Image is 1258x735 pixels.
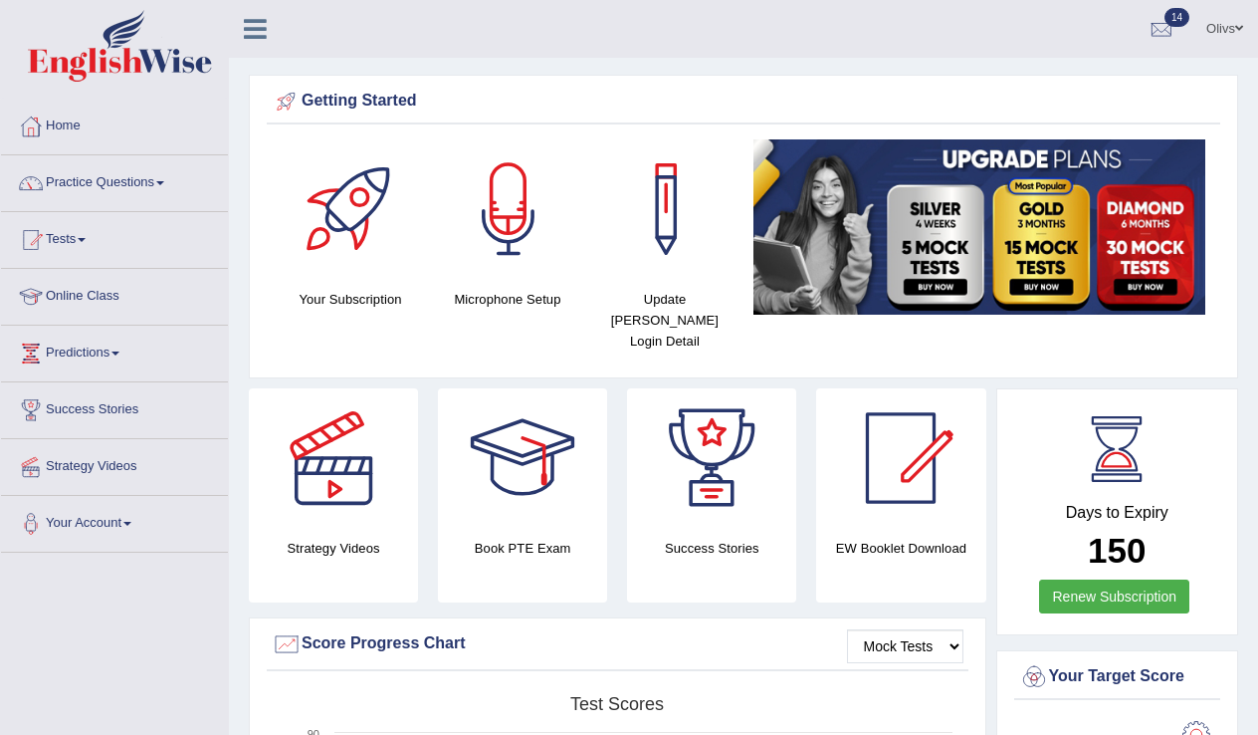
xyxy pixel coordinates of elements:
[1,99,228,148] a: Home
[438,538,607,559] h4: Book PTE Exam
[1,212,228,262] a: Tests
[1019,504,1216,522] h4: Days to Expiry
[627,538,796,559] h4: Success Stories
[753,139,1205,315] img: small5.jpg
[1088,531,1146,570] b: 150
[1,382,228,432] a: Success Stories
[282,289,419,310] h4: Your Subscription
[1,496,228,546] a: Your Account
[1,155,228,205] a: Practice Questions
[1019,662,1216,692] div: Your Target Score
[1039,580,1189,613] a: Renew Subscription
[570,694,664,714] tspan: Test scores
[1,269,228,319] a: Online Class
[1164,8,1189,27] span: 14
[439,289,576,310] h4: Microphone Setup
[249,538,418,559] h4: Strategy Videos
[1,439,228,489] a: Strategy Videos
[596,289,734,352] h4: Update [PERSON_NAME] Login Detail
[816,538,985,559] h4: EW Booklet Download
[1,326,228,375] a: Predictions
[272,629,963,659] div: Score Progress Chart
[272,87,1215,117] div: Getting Started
